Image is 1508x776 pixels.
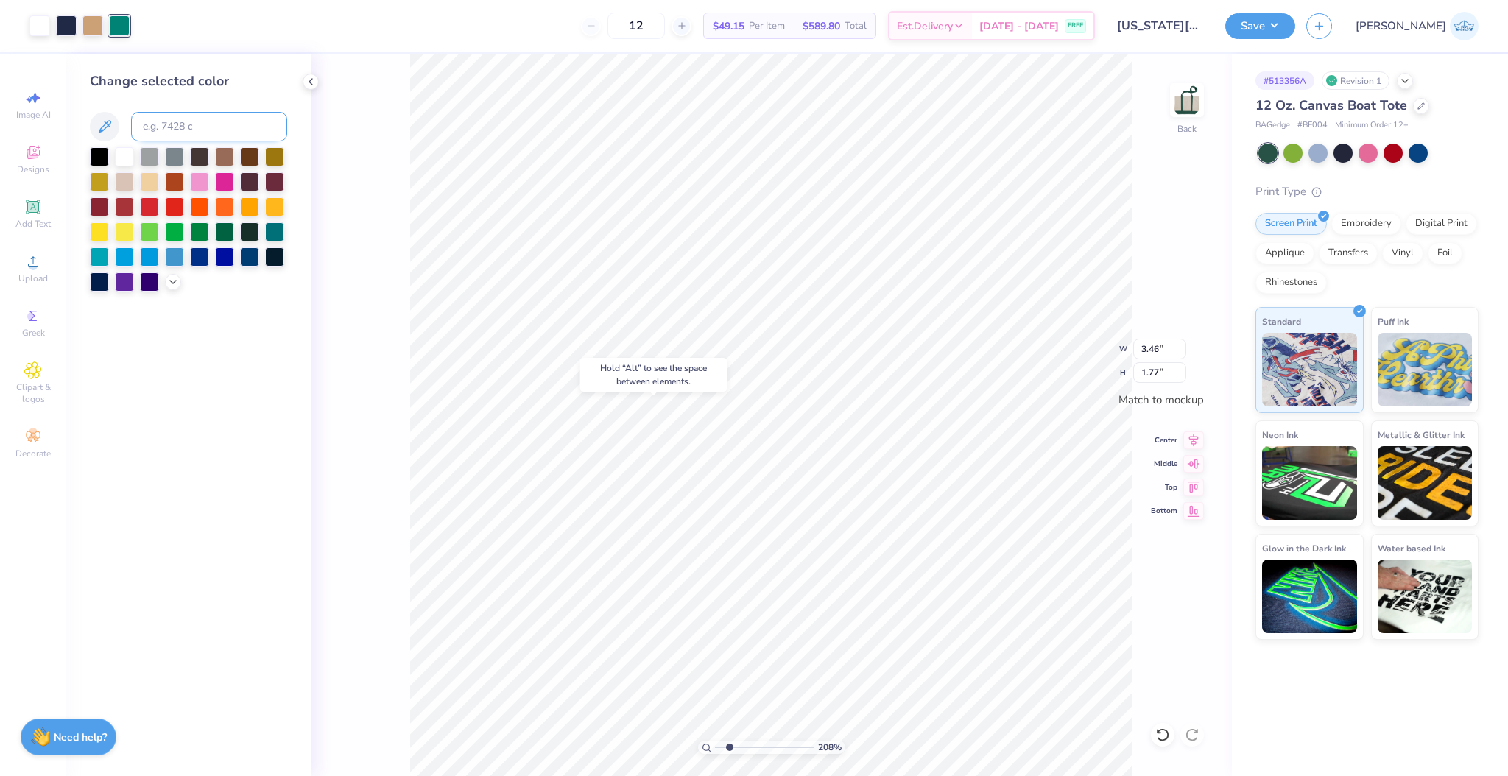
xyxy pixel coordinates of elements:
[7,381,59,405] span: Clipart & logos
[1262,427,1298,442] span: Neon Ink
[1450,12,1479,40] img: Josephine Amber Orros
[17,163,49,175] span: Designs
[1151,506,1177,516] span: Bottom
[1255,242,1314,264] div: Applique
[15,218,51,230] span: Add Text
[1378,333,1473,406] img: Puff Ink
[1255,71,1314,90] div: # 513356A
[803,18,840,34] span: $589.80
[1106,11,1214,40] input: Untitled Design
[1262,333,1357,406] img: Standard
[897,18,953,34] span: Est. Delivery
[1356,18,1446,35] span: [PERSON_NAME]
[580,358,727,392] div: Hold “Alt” to see the space between elements.
[749,18,785,34] span: Per Item
[1255,183,1479,200] div: Print Type
[818,741,842,754] span: 208 %
[1378,427,1465,442] span: Metallic & Glitter Ink
[1172,85,1202,115] img: Back
[1262,314,1301,329] span: Standard
[131,112,287,141] input: e.g. 7428 c
[90,71,287,91] div: Change selected color
[1255,119,1290,132] span: BAGedge
[54,730,107,744] strong: Need help?
[979,18,1059,34] span: [DATE] - [DATE]
[18,272,48,284] span: Upload
[1262,446,1357,520] img: Neon Ink
[1322,71,1389,90] div: Revision 1
[1382,242,1423,264] div: Vinyl
[1331,213,1401,235] div: Embroidery
[1378,314,1409,329] span: Puff Ink
[1151,459,1177,469] span: Middle
[1356,12,1479,40] a: [PERSON_NAME]
[1255,272,1327,294] div: Rhinestones
[16,109,51,121] span: Image AI
[607,13,665,39] input: – –
[15,448,51,459] span: Decorate
[713,18,744,34] span: $49.15
[1262,540,1346,556] span: Glow in the Dark Ink
[1406,213,1477,235] div: Digital Print
[1225,13,1295,39] button: Save
[845,18,867,34] span: Total
[1378,560,1473,633] img: Water based Ink
[1378,540,1445,556] span: Water based Ink
[22,327,45,339] span: Greek
[1297,119,1328,132] span: # BE004
[1378,446,1473,520] img: Metallic & Glitter Ink
[1319,242,1378,264] div: Transfers
[1151,435,1177,445] span: Center
[1177,122,1197,135] div: Back
[1255,213,1327,235] div: Screen Print
[1255,96,1407,114] span: 12 Oz. Canvas Boat Tote
[1151,482,1177,493] span: Top
[1335,119,1409,132] span: Minimum Order: 12 +
[1068,21,1083,31] span: FREE
[1262,560,1357,633] img: Glow in the Dark Ink
[1428,242,1462,264] div: Foil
